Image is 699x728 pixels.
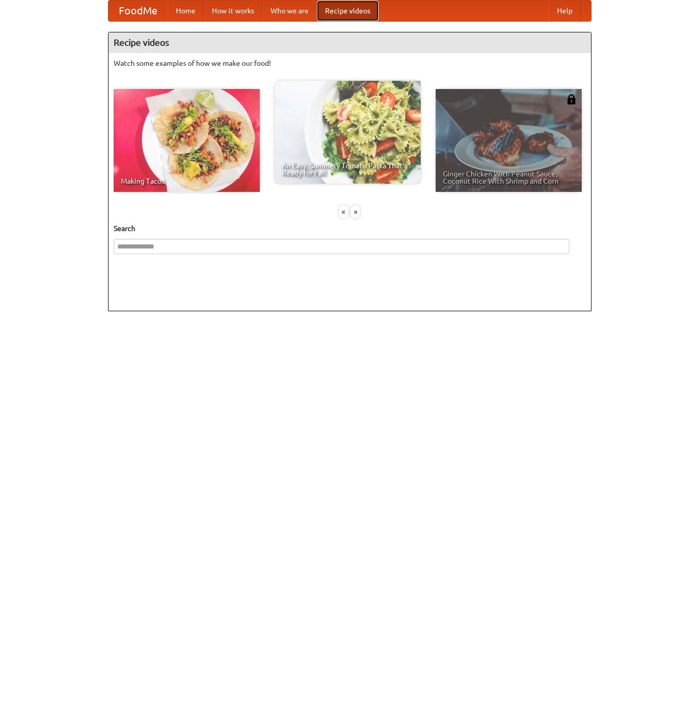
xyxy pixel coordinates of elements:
a: How it works [204,1,262,21]
a: An Easy, Summery Tomato Pasta That's Ready for Fall [275,81,421,184]
a: FoodMe [109,1,168,21]
h5: Search [114,223,586,234]
h4: Recipe videos [109,32,591,53]
img: 483408.png [566,94,577,104]
a: Help [549,1,581,21]
div: » [351,205,360,218]
a: Recipe videos [317,1,379,21]
div: « [339,205,348,218]
span: Making Tacos [121,177,253,185]
a: Who we are [262,1,317,21]
a: Home [168,1,204,21]
a: Making Tacos [114,89,260,192]
span: An Easy, Summery Tomato Pasta That's Ready for Fall [282,162,414,176]
p: Watch some examples of how we make our food! [114,58,586,68]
